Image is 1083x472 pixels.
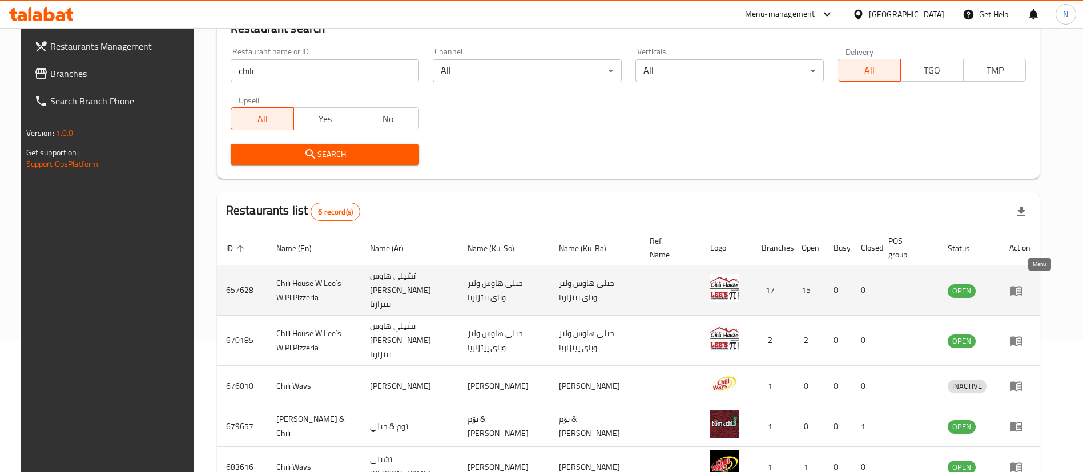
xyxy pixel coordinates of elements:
a: Support.OpsPlatform [26,156,99,171]
button: All [838,59,901,82]
label: Upsell [239,96,260,104]
td: 2 [752,316,792,366]
td: تشيلي هاوس [PERSON_NAME] بيتزاريا [361,265,459,316]
a: Restaurants Management [25,33,202,60]
span: Restaurants Management [50,39,192,53]
td: 657628 [217,265,267,316]
a: Branches [25,60,202,87]
td: 0 [824,265,852,316]
span: 6 record(s) [311,207,360,217]
td: چیلی هاوس ولیز وبای پیتزاریا [458,316,549,366]
div: Menu [1009,334,1030,348]
img: Chili Ways [710,369,739,398]
th: Action [1000,231,1040,265]
input: Search for restaurant name or ID.. [231,59,419,82]
td: 0 [792,366,824,406]
div: OPEN [948,284,976,298]
button: Search [231,144,419,165]
div: OPEN [948,420,976,434]
th: Branches [752,231,792,265]
span: OPEN [948,334,976,348]
td: 670185 [217,316,267,366]
td: [PERSON_NAME] [458,366,549,406]
span: POS group [888,234,925,261]
span: Yes [299,111,352,127]
td: 1 [852,406,879,447]
div: Menu-management [745,7,815,21]
div: Total records count [311,203,360,221]
td: 0 [852,265,879,316]
span: INACTIVE [948,380,987,393]
button: All [231,107,294,130]
td: Chili House W Lee`s W Pi Pizzeria [267,265,361,316]
td: 1 [752,406,792,447]
span: Status [948,241,985,255]
img: Chili House W Lee`s W Pi Pizzeria [710,324,739,353]
span: Name (Ar) [370,241,418,255]
h2: Restaurant search [231,20,1026,37]
td: 0 [792,406,824,447]
td: [PERSON_NAME] [361,366,459,406]
th: Logo [701,231,752,265]
img: Chili House W Lee`s W Pi Pizzeria [710,274,739,302]
td: 676010 [217,366,267,406]
span: Get support on: [26,145,79,160]
td: 679657 [217,406,267,447]
span: Branches [50,67,192,80]
button: Yes [293,107,357,130]
td: 0 [824,316,852,366]
img: Tom & Chili [710,410,739,438]
h2: Restaurants list [226,202,360,221]
td: 15 [792,265,824,316]
td: [PERSON_NAME] [550,366,641,406]
td: چیلی هاوس ولیز وبای پیتزاریا [550,265,641,316]
button: TGO [900,59,964,82]
label: Delivery [846,47,874,55]
td: تۆم & [PERSON_NAME] [458,406,549,447]
div: Menu [1009,379,1030,393]
th: Open [792,231,824,265]
td: Chili Ways [267,366,361,406]
div: [GEOGRAPHIC_DATA] [869,8,944,21]
td: تشيلي هاوس [PERSON_NAME] بيتزاريا [361,316,459,366]
td: 17 [752,265,792,316]
span: Search [240,147,410,162]
span: 1.0.0 [56,126,74,140]
td: [PERSON_NAME] & Chili [267,406,361,447]
span: No [361,111,414,127]
span: OPEN [948,420,976,433]
td: چیلی هاوس ولیز وبای پیتزاریا [550,316,641,366]
span: OPEN [948,284,976,297]
span: TGO [905,62,959,79]
th: Closed [852,231,879,265]
td: Chili House W Lee`s W Pi Pizzeria [267,316,361,366]
td: 0 [852,366,879,406]
span: Version: [26,126,54,140]
button: TMP [963,59,1026,82]
div: All [635,59,824,82]
span: TMP [968,62,1022,79]
span: Name (Ku-Ba) [559,241,621,255]
th: Busy [824,231,852,265]
button: No [356,107,419,130]
div: All [433,59,621,82]
span: Ref. Name [650,234,687,261]
td: 0 [852,316,879,366]
td: توم & چیلي [361,406,459,447]
span: N [1063,8,1068,21]
span: Name (Ku-So) [468,241,529,255]
span: ID [226,241,248,255]
a: Search Branch Phone [25,87,202,115]
span: Search Branch Phone [50,94,192,108]
span: All [236,111,289,127]
td: 0 [824,366,852,406]
td: چیلی هاوس ولیز وبای پیتزاریا [458,265,549,316]
td: 1 [752,366,792,406]
td: 2 [792,316,824,366]
span: All [843,62,896,79]
div: Export file [1008,198,1035,225]
td: 0 [824,406,852,447]
span: Name (En) [276,241,327,255]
